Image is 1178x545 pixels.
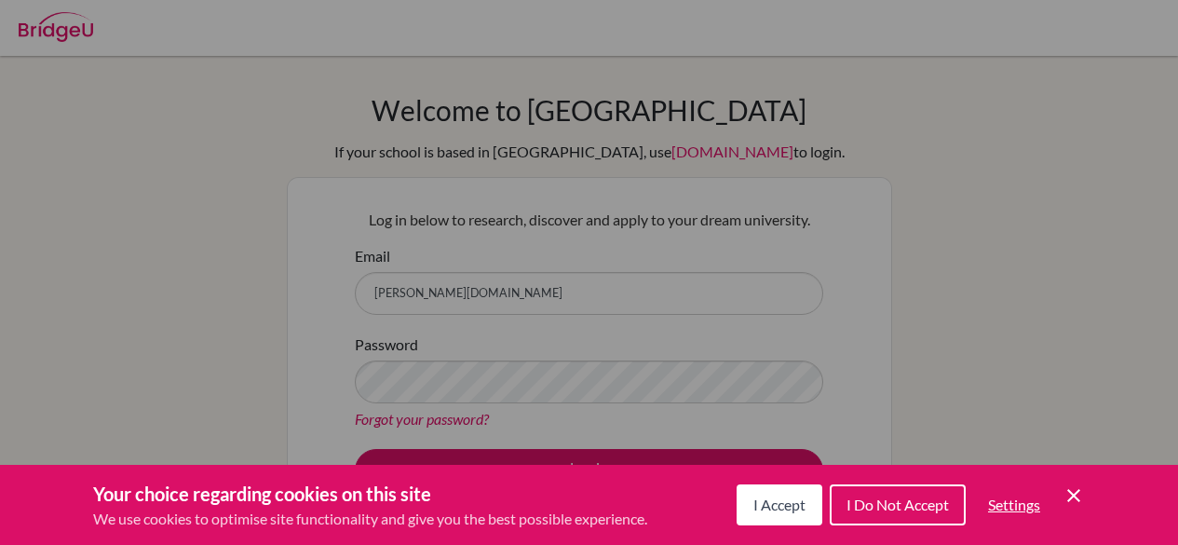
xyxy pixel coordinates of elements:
span: I Accept [753,496,806,513]
p: We use cookies to optimise site functionality and give you the best possible experience. [93,508,647,530]
button: Settings [973,486,1055,524]
span: Settings [988,496,1040,513]
span: I Do Not Accept [846,496,949,513]
button: I Accept [737,484,822,525]
h3: Your choice regarding cookies on this site [93,480,647,508]
button: I Do Not Accept [830,484,966,525]
button: Save and close [1063,484,1085,507]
